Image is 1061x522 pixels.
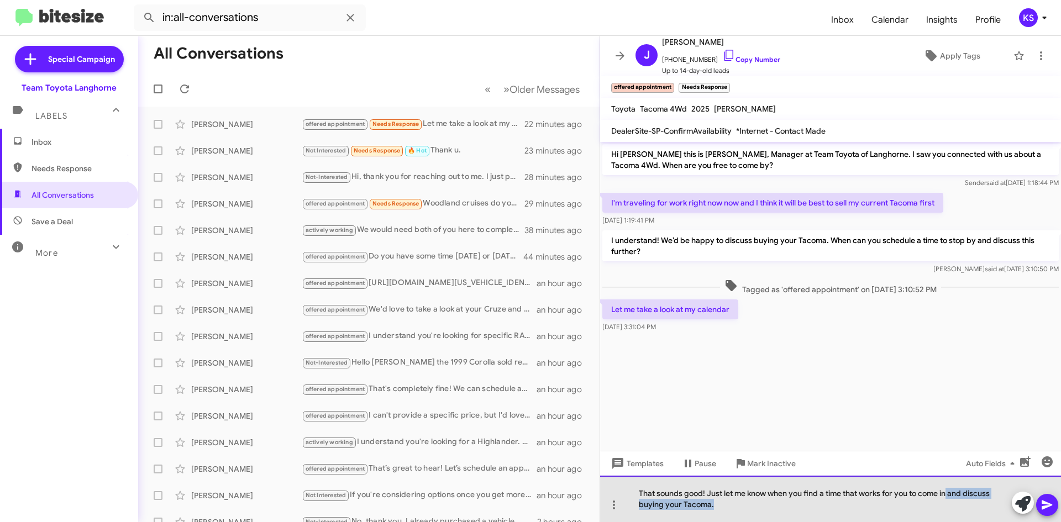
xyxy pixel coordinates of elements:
[302,462,537,475] div: That’s great to hear! Let’s schedule an appointment for you to bring in your Sierra 1500 so we ca...
[662,65,780,76] span: Up to 14-day-old leads
[537,304,591,315] div: an hour ago
[485,82,491,96] span: «
[602,193,943,213] p: I'm traveling for work right now now and I think it will be best to sell my current Tacoma first
[302,303,537,316] div: We'd love to take a look at your Cruze and assess its value. How about scheduling an appointment ...
[640,104,687,114] span: Tacoma 4Wd
[933,265,1059,273] span: [PERSON_NAME] [DATE] 3:10:50 PM
[822,4,863,36] a: Inbox
[191,198,302,209] div: [PERSON_NAME]
[985,265,1004,273] span: said at
[372,200,419,207] span: Needs Response
[537,410,591,421] div: an hour ago
[306,439,353,446] span: actively working
[354,147,401,154] span: Needs Response
[537,463,591,474] div: an hour ago
[191,490,302,501] div: [PERSON_NAME]
[524,225,591,236] div: 38 minutes ago
[537,384,591,395] div: an hour ago
[537,331,591,342] div: an hour ago
[191,304,302,315] div: [PERSON_NAME]
[497,78,586,101] button: Next
[503,82,510,96] span: »
[609,454,664,473] span: Templates
[524,145,591,156] div: 23 minutes ago
[191,119,302,130] div: [PERSON_NAME]
[602,299,738,319] p: Let me take a look at my calendar
[31,189,94,201] span: All Conversations
[602,230,1059,261] p: I understand! We’d be happy to discuss buying your Tacoma. When can you schedule a time to stop b...
[967,4,1010,36] a: Profile
[662,35,780,49] span: [PERSON_NAME]
[302,409,537,422] div: I can't provide a specific price, but I'd love for you to bring your Escape in for an evaluation....
[134,4,366,31] input: Search
[611,104,635,114] span: Toyota
[691,104,710,114] span: 2025
[1010,8,1049,27] button: KS
[302,197,524,210] div: Woodland cruises do you have in stock? I don't want the 1958 edition.
[408,147,427,154] span: 🔥 Hot
[191,357,302,368] div: [PERSON_NAME]
[600,454,673,473] button: Templates
[673,454,725,473] button: Pause
[679,83,729,93] small: Needs Response
[306,306,365,313] span: offered appointment
[306,333,365,340] span: offered appointment
[302,224,524,236] div: We would need both of you here to complete the deal and finalize everything. That sounds great th...
[917,4,967,36] a: Insights
[302,118,524,130] div: Let me take a look at my calendar
[537,437,591,448] div: an hour ago
[524,198,591,209] div: 29 minutes ago
[191,278,302,289] div: [PERSON_NAME]
[191,145,302,156] div: [PERSON_NAME]
[306,200,365,207] span: offered appointment
[302,171,524,183] div: Hi, thank you for reaching out to me. I just purchased a Sienna.
[736,126,826,136] span: *Internet - Contact Made
[35,248,58,258] span: More
[302,250,524,263] div: Do you have some time [DATE] or [DATE] to stop by the dealership for more details/
[510,83,580,96] span: Older Messages
[747,454,796,473] span: Mark Inactive
[306,253,365,260] span: offered appointment
[611,126,732,136] span: DealerSite-SP-ConfirmAvailability
[191,437,302,448] div: [PERSON_NAME]
[191,463,302,474] div: [PERSON_NAME]
[302,383,537,396] div: That's completely fine! We can schedule an appointment for next week to discuss buying your vehic...
[31,163,125,174] span: Needs Response
[611,83,674,93] small: offered appointment
[306,147,346,154] span: Not Interested
[940,46,980,66] span: Apply Tags
[154,45,283,62] h1: All Conversations
[965,178,1059,187] span: Sender [DATE] 1:18:44 PM
[306,492,346,499] span: Not Interested
[306,359,348,366] span: Not-Interested
[306,280,365,287] span: offered appointment
[600,476,1061,522] div: That sounds good! Just let me know when you find a time that works for you to come in and discuss...
[302,489,537,502] div: If you're considering options once you get more information please feel free to swing by to discu...
[1019,8,1038,27] div: KS
[306,120,365,128] span: offered appointment
[48,54,115,65] span: Special Campaign
[302,330,537,342] div: I understand you're looking for specific RAV4 models. We can help you find the right one. Please ...
[602,144,1059,175] p: Hi [PERSON_NAME] this is [PERSON_NAME], Manager at Team Toyota of Langhorne. I saw you connected ...
[191,410,302,421] div: [PERSON_NAME]
[524,119,591,130] div: 22 minutes ago
[372,120,419,128] span: Needs Response
[35,111,67,121] span: Labels
[957,454,1028,473] button: Auto Fields
[31,216,73,227] span: Save a Deal
[302,277,537,289] div: [URL][DOMAIN_NAME][US_VEHICLE_IDENTIFICATION_NUMBER]
[478,78,497,101] button: Previous
[15,46,124,72] a: Special Campaign
[644,46,650,64] span: J
[302,144,524,157] div: Thank u.
[524,251,591,262] div: 44 minutes ago
[725,454,805,473] button: Mark Inactive
[191,225,302,236] div: [PERSON_NAME]
[863,4,917,36] a: Calendar
[306,386,365,393] span: offered appointment
[479,78,586,101] nav: Page navigation example
[537,490,591,501] div: an hour ago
